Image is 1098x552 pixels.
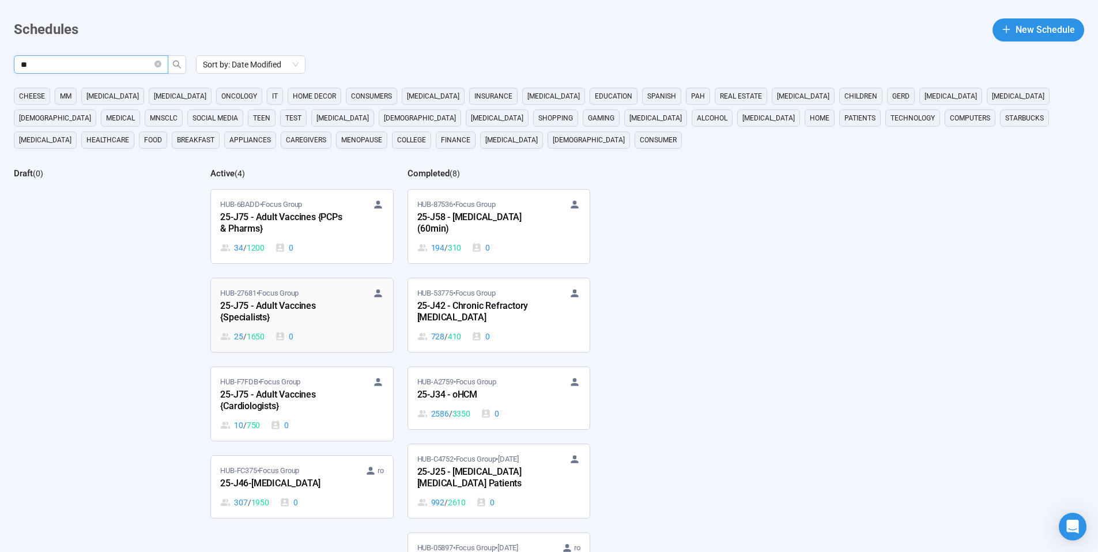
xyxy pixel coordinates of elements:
[417,496,466,509] div: 992
[471,241,490,254] div: 0
[950,112,990,124] span: computers
[248,496,251,509] span: /
[220,288,299,299] span: HUB-27681 • Focus Group
[629,112,682,124] span: [MEDICAL_DATA]
[417,330,462,343] div: 728
[407,168,450,179] h2: Completed
[220,419,260,432] div: 10
[220,465,299,477] span: HUB-FC375 • Focus Group
[172,60,182,69] span: search
[742,112,795,124] span: [MEDICAL_DATA]
[168,55,186,74] button: search
[527,90,580,102] span: [MEDICAL_DATA]
[448,241,461,254] span: 310
[14,168,33,179] h2: Draft
[588,112,614,124] span: gaming
[33,169,43,178] span: ( 0 )
[203,56,299,73] span: Sort by: Date Modified
[150,112,178,124] span: mnsclc
[844,90,877,102] span: children
[14,19,78,41] h1: Schedules
[441,134,470,146] span: finance
[417,299,544,326] div: 25-J42 - Chronic Refractory [MEDICAL_DATA]
[86,90,139,102] span: [MEDICAL_DATA]
[498,455,519,463] time: [DATE]
[697,112,727,124] span: alcohol
[691,90,705,102] span: PAH
[485,134,538,146] span: [MEDICAL_DATA]
[280,496,298,509] div: 0
[211,456,393,518] a: HUB-FC375•Focus Group ro25-J46-[MEDICAL_DATA]307 / 19500
[220,241,265,254] div: 34
[154,90,206,102] span: [MEDICAL_DATA]
[444,241,448,254] span: /
[417,465,544,491] div: 25-J25 - [MEDICAL_DATA] [MEDICAL_DATA] Patients
[810,112,829,124] span: home
[417,376,496,388] span: HUB-A2759 • Focus Group
[285,112,301,124] span: Test
[408,278,590,352] a: HUB-53775•Focus Group25-J42 - Chronic Refractory [MEDICAL_DATA]728 / 4100
[210,168,235,179] h2: Active
[408,190,590,263] a: HUB-87536•Focus Group25-J58 - [MEDICAL_DATA] (60min)194 / 3100
[476,496,495,509] div: 0
[720,90,762,102] span: real estate
[19,112,91,124] span: [DEMOGRAPHIC_DATA]
[417,453,519,465] span: HUB-C4752 • Focus Group •
[351,90,392,102] span: consumers
[270,419,289,432] div: 0
[449,407,452,420] span: /
[220,330,265,343] div: 25
[229,134,271,146] span: appliances
[481,407,499,420] div: 0
[553,134,625,146] span: [DEMOGRAPHIC_DATA]
[177,134,214,146] span: breakfast
[286,134,326,146] span: caregivers
[407,90,459,102] span: [MEDICAL_DATA]
[408,367,590,429] a: HUB-A2759•Focus Group25-J34 - oHCM2586 / 33500
[251,496,269,509] span: 1950
[417,241,462,254] div: 194
[106,112,135,124] span: medical
[417,288,496,299] span: HUB-53775 • Focus Group
[892,90,910,102] span: GERD
[275,330,293,343] div: 0
[844,112,876,124] span: Patients
[417,210,544,237] div: 25-J58 - [MEDICAL_DATA] (60min)
[221,90,257,102] span: oncology
[647,90,676,102] span: Spanish
[144,134,162,146] span: Food
[86,134,129,146] span: healthcare
[154,59,161,70] span: close-circle
[452,407,470,420] span: 3350
[474,90,512,102] span: Insurance
[444,330,448,343] span: /
[925,90,977,102] span: [MEDICAL_DATA]
[193,112,238,124] span: social media
[220,210,347,237] div: 25-J75 - Adult Vaccines {PCPs & Pharms}
[19,134,71,146] span: [MEDICAL_DATA]
[640,134,677,146] span: consumer
[275,241,293,254] div: 0
[444,496,448,509] span: /
[220,496,269,509] div: 307
[992,90,1044,102] span: [MEDICAL_DATA]
[471,112,523,124] span: [MEDICAL_DATA]
[247,330,265,343] span: 1650
[247,241,265,254] span: 1200
[1005,112,1044,124] span: starbucks
[1002,25,1011,34] span: plus
[60,90,71,102] span: MM
[538,112,573,124] span: shopping
[243,330,247,343] span: /
[247,419,260,432] span: 750
[211,190,393,263] a: HUB-6BADD•Focus Group25-J75 - Adult Vaccines {PCPs & Pharms}34 / 12000
[220,388,347,414] div: 25-J75 - Adult Vaccines {Cardiologists}
[384,112,456,124] span: [DEMOGRAPHIC_DATA]
[595,90,632,102] span: education
[272,90,278,102] span: it
[891,112,935,124] span: technology
[211,278,393,352] a: HUB-27681•Focus Group25-J75 - Adult Vaccines {Specialists}25 / 16500
[450,169,460,178] span: ( 8 )
[1059,513,1086,540] div: Open Intercom Messenger
[448,496,466,509] span: 2610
